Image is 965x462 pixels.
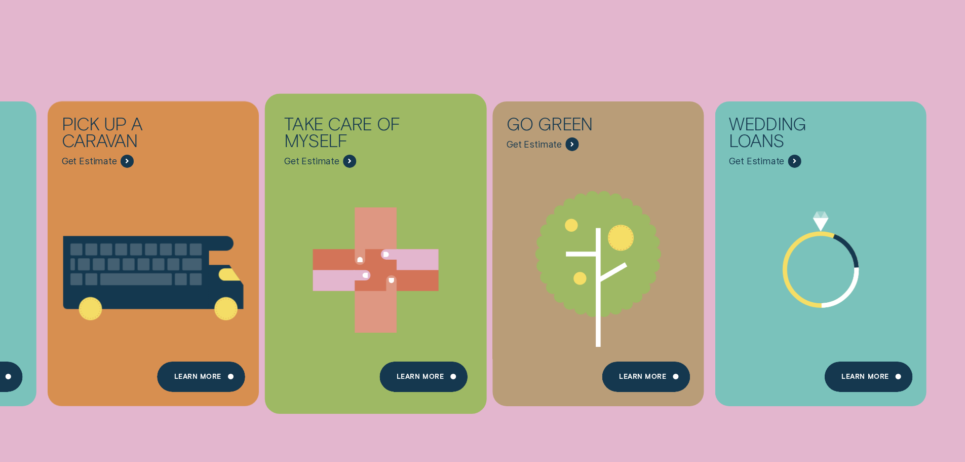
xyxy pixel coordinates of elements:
a: Pick up a caravan - Learn more [48,101,259,397]
a: Learn more [602,362,690,392]
a: Go green - Learn more [492,101,704,397]
a: Take care of myself - Learn more [270,101,481,397]
span: Get Estimate [62,156,117,167]
a: Wedding Loans - Learn more [715,101,927,397]
div: Wedding Loans [729,115,864,154]
a: Learn More [157,362,245,392]
span: Get Estimate [507,139,562,150]
div: Pick up a caravan [62,115,197,154]
div: Take care of myself [284,115,419,154]
span: Get Estimate [729,156,784,167]
div: Go green [507,115,642,137]
a: Learn more [825,362,912,392]
a: Learn more [380,362,468,392]
span: Get Estimate [284,156,339,167]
